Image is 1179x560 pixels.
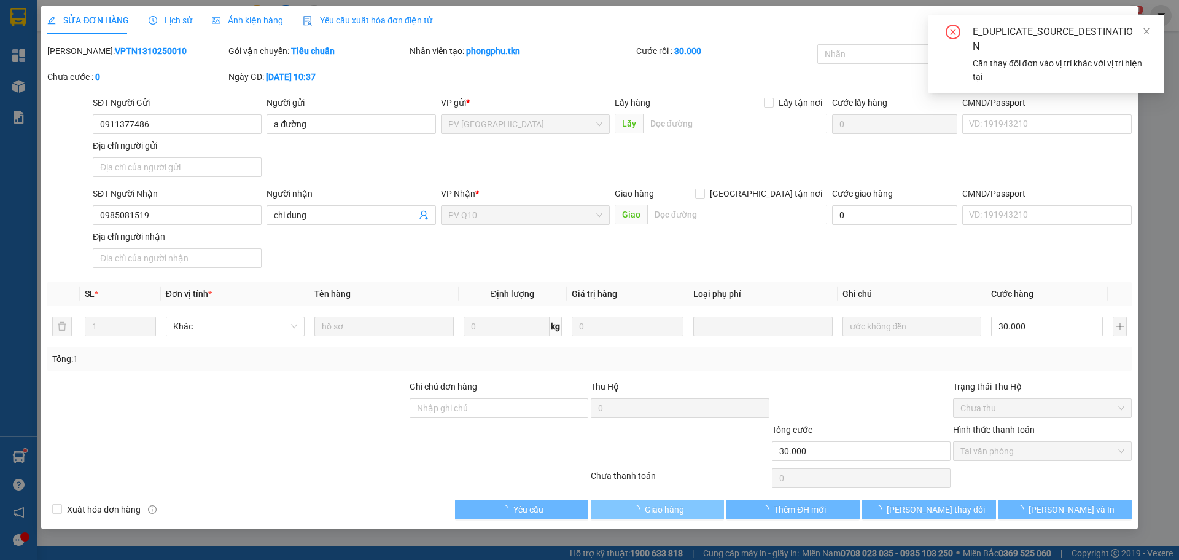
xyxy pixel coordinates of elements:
button: [PERSON_NAME] và In [998,500,1132,519]
span: Lấy hàng [615,98,650,108]
span: loading [500,505,513,513]
th: Loại phụ phí [688,282,837,306]
div: Địa chỉ người nhận [93,230,262,243]
span: user-add [419,210,429,220]
span: loading [760,505,774,513]
label: Cước giao hàng [832,189,893,199]
b: 30.000 [674,46,701,56]
img: logo.jpg [15,15,77,77]
span: Cước hàng [991,289,1033,299]
b: Tiêu chuẩn [291,46,335,56]
input: 0 [572,317,683,336]
button: Giao hàng [591,500,724,519]
button: Close [1103,6,1138,41]
span: Lấy tận nơi [774,96,827,109]
span: SL [85,289,95,299]
span: Đơn vị tính [166,289,212,299]
span: [GEOGRAPHIC_DATA] tận nơi [705,187,827,200]
span: VP Nhận [441,189,475,199]
span: Lịch sử [149,15,192,25]
span: Giao hàng [645,503,684,516]
span: Tổng cước [772,425,812,435]
input: Cước giao hàng [832,205,957,225]
span: Tên hàng [314,289,351,299]
span: close-circle [946,25,960,42]
button: delete [52,317,72,336]
span: Thêm ĐH mới [774,503,826,516]
button: [PERSON_NAME] thay đổi [862,500,995,519]
button: Yêu cầu [455,500,588,519]
span: [PERSON_NAME] thay đổi [887,503,985,516]
span: Lấy [615,114,643,133]
span: close [1142,27,1151,36]
span: Giao hàng [615,189,654,199]
input: Dọc đường [647,205,827,224]
label: Ghi chú đơn hàng [410,382,477,392]
th: Ghi chú [838,282,986,306]
input: Cước lấy hàng [832,114,957,134]
span: Giá trị hàng [572,289,617,299]
input: Ghi Chú [842,317,981,336]
span: PV Q10 [448,206,602,224]
span: Giao [615,205,647,224]
span: loading [873,505,887,513]
span: loading [1015,505,1029,513]
span: info-circle [148,505,157,514]
span: loading [631,505,645,513]
div: VP gửi [441,96,610,109]
span: Yêu cầu [513,503,543,516]
span: SỬA ĐƠN HÀNG [47,15,129,25]
b: 0 [95,72,100,82]
div: Cước rồi : [636,44,815,58]
span: kg [550,317,562,336]
span: clock-circle [149,16,157,25]
div: CMND/Passport [962,187,1131,200]
input: Ghi chú đơn hàng [410,398,588,418]
span: picture [212,16,220,25]
button: Thêm ĐH mới [726,500,860,519]
div: Gói vận chuyển: [228,44,407,58]
img: icon [303,16,313,26]
label: Cước lấy hàng [832,98,887,108]
div: [PERSON_NAME]: [47,44,226,58]
b: VPTN1310250010 [115,46,187,56]
input: Địa chỉ của người gửi [93,157,262,177]
span: Định lượng [491,289,534,299]
input: Dọc đường [643,114,827,133]
b: [DATE] 10:37 [266,72,316,82]
div: Tổng: 1 [52,352,455,366]
div: Cần thay đổi đơn vào vị trí khác với vị trí hiện tại [973,57,1150,84]
div: Người nhận [267,187,435,200]
input: Địa chỉ của người nhận [93,248,262,268]
li: [STREET_ADDRESS][PERSON_NAME]. [GEOGRAPHIC_DATA], Tỉnh [GEOGRAPHIC_DATA] [115,30,513,45]
span: Ảnh kiện hàng [212,15,283,25]
label: Hình thức thanh toán [953,425,1035,435]
button: plus [1113,317,1126,336]
div: Trạng thái Thu Hộ [953,380,1132,393]
b: GỬI : PV Q10 [15,89,113,109]
span: Thu Hộ [591,382,619,392]
span: Chưa thu [960,399,1124,417]
span: Tại văn phòng [960,442,1124,460]
span: Xuất hóa đơn hàng [62,503,146,516]
div: Ngày GD: [228,70,407,84]
li: Hotline: 1900 8153 [115,45,513,61]
div: SĐT Người Gửi [93,96,262,109]
div: Địa chỉ người gửi [93,139,262,152]
div: Chưa thanh toán [589,469,771,491]
span: [PERSON_NAME] và In [1029,503,1115,516]
span: PV Tây Ninh [448,115,602,133]
div: Người gửi [267,96,435,109]
div: Chưa cước : [47,70,226,84]
span: Yêu cầu xuất hóa đơn điện tử [303,15,432,25]
span: Khác [173,317,297,336]
div: SĐT Người Nhận [93,187,262,200]
div: E_DUPLICATE_SOURCE_DESTINATION [973,25,1150,54]
b: phongphu.tkn [466,46,520,56]
input: VD: Bàn, Ghế [314,317,453,336]
span: edit [47,16,56,25]
div: Nhân viên tạo: [410,44,634,58]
